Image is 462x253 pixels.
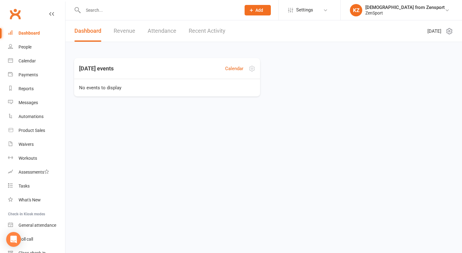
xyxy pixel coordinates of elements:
[8,137,65,151] a: Waivers
[74,20,101,42] a: Dashboard
[8,165,65,179] a: Assessments
[19,128,45,133] div: Product Sales
[19,237,33,242] div: Roll call
[19,86,34,91] div: Reports
[8,96,65,110] a: Messages
[148,20,176,42] a: Attendance
[8,110,65,124] a: Automations
[255,8,263,13] span: Add
[81,6,237,15] input: Search...
[189,20,225,42] a: Recent Activity
[8,68,65,82] a: Payments
[8,179,65,193] a: Tasks
[8,40,65,54] a: People
[296,3,313,17] span: Settings
[8,54,65,68] a: Calendar
[365,5,445,10] div: [DEMOGRAPHIC_DATA] from Zensport
[19,72,38,77] div: Payments
[350,4,362,16] div: KZ
[8,193,65,207] a: What's New
[19,156,37,161] div: Workouts
[19,58,36,63] div: Calendar
[19,197,41,202] div: What's New
[8,124,65,137] a: Product Sales
[72,79,262,96] div: No events to display
[19,100,38,105] div: Messages
[225,65,243,72] a: Calendar
[8,82,65,96] a: Reports
[427,27,441,35] span: [DATE]
[19,223,56,228] div: General attendance
[365,10,445,16] div: ZenSport
[8,218,65,232] a: General attendance kiosk mode
[114,20,135,42] a: Revenue
[6,232,21,247] div: Open Intercom Messenger
[19,170,49,175] div: Assessments
[8,151,65,165] a: Workouts
[19,114,44,119] div: Automations
[19,44,31,49] div: People
[7,6,23,22] a: Clubworx
[245,5,271,15] button: Add
[19,142,34,147] div: Waivers
[8,232,65,246] a: Roll call
[19,183,30,188] div: Tasks
[19,31,40,36] div: Dashboard
[8,26,65,40] a: Dashboard
[74,63,119,74] h3: [DATE] events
